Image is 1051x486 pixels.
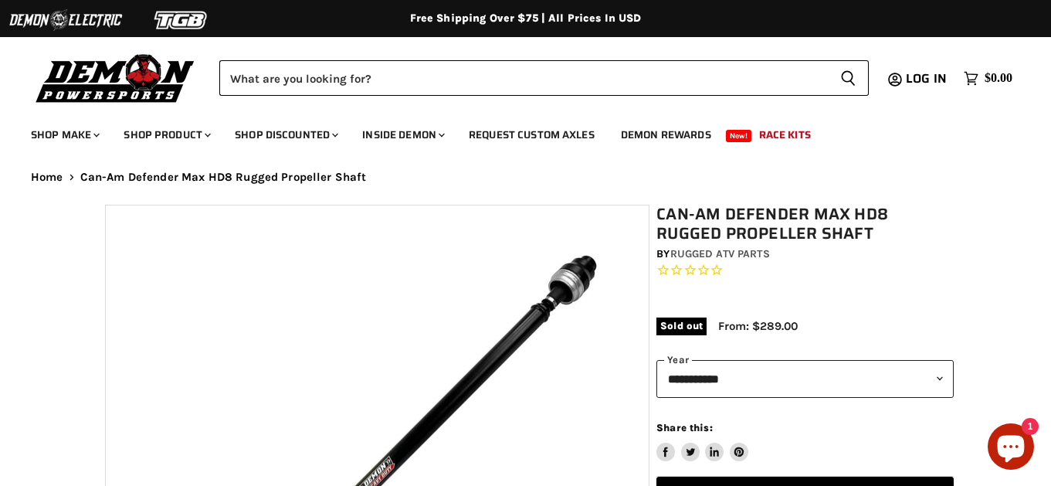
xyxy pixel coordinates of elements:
span: Log in [906,69,947,88]
a: Rugged ATV Parts [670,247,770,260]
span: Can-Am Defender Max HD8 Rugged Propeller Shaft [80,171,367,184]
div: by [656,246,953,263]
h1: Can-Am Defender Max HD8 Rugged Propeller Shaft [656,205,953,243]
inbox-online-store-chat: Shopify online store chat [983,423,1039,474]
span: $0.00 [985,71,1012,86]
img: TGB Logo 2 [124,5,239,35]
span: From: $289.00 [718,319,798,333]
a: Shop Discounted [223,119,348,151]
form: Product [219,60,869,96]
aside: Share this: [656,421,748,462]
button: Search [828,60,869,96]
a: Log in [899,72,956,86]
a: Shop Make [19,119,109,151]
input: Search [219,60,828,96]
a: Demon Rewards [609,119,723,151]
a: Shop Product [112,119,220,151]
a: Request Custom Axles [457,119,606,151]
span: Sold out [656,318,707,335]
img: Demon Powersports [31,50,200,105]
span: New! [726,130,752,142]
span: Share this: [656,422,712,433]
a: Race Kits [748,119,822,151]
a: Inside Demon [351,119,454,151]
ul: Main menu [19,113,1009,151]
a: $0.00 [956,67,1020,90]
span: Rated 0.0 out of 5 stars 0 reviews [656,263,953,279]
select: year [656,360,953,398]
a: Home [31,171,63,184]
img: Demon Electric Logo 2 [8,5,124,35]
